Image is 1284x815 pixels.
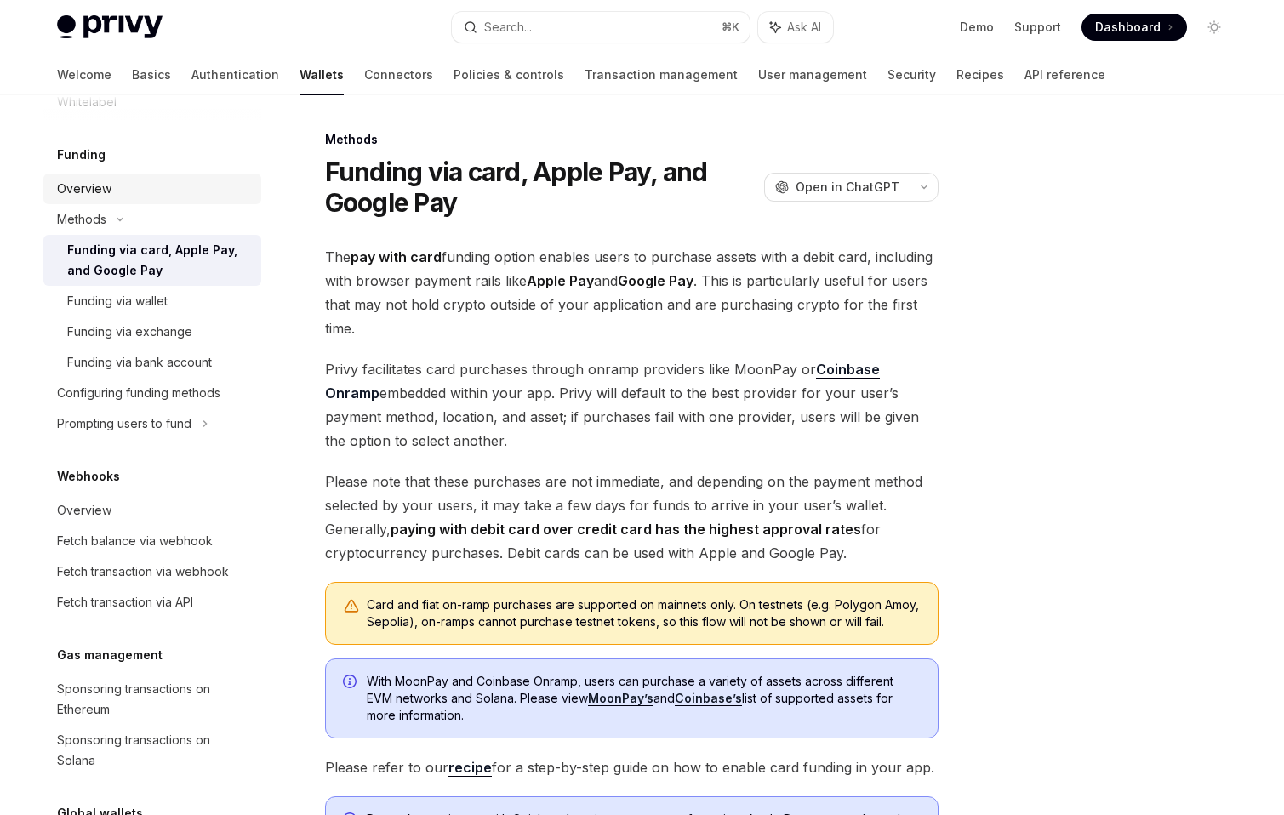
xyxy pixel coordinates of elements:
[325,755,939,779] span: Please refer to our for a step-by-step guide on how to enable card funding in your app.
[325,245,939,340] span: The funding option enables users to purchase assets with a debit card, including with browser pay...
[43,495,261,526] a: Overview
[454,54,564,95] a: Policies & controls
[484,17,532,37] div: Search...
[57,531,213,551] div: Fetch balance via webhook
[1014,19,1061,36] a: Support
[43,347,261,378] a: Funding via bank account
[325,157,757,218] h1: Funding via card, Apple Pay, and Google Pay
[527,272,594,289] strong: Apple Pay
[364,54,433,95] a: Connectors
[343,675,360,692] svg: Info
[43,587,261,618] a: Fetch transaction via API
[675,691,742,706] a: Coinbase’s
[57,145,106,165] h5: Funding
[57,383,220,403] div: Configuring funding methods
[57,592,193,613] div: Fetch transaction via API
[57,413,191,434] div: Prompting users to fund
[57,679,251,720] div: Sponsoring transactions on Ethereum
[325,131,939,148] div: Methods
[367,596,921,630] div: Card and fiat on-ramp purchases are supported on mainnets only. On testnets (e.g. Polygon Amoy, S...
[796,179,899,196] span: Open in ChatGPT
[956,54,1004,95] a: Recipes
[351,248,442,265] strong: pay with card
[43,674,261,725] a: Sponsoring transactions on Ethereum
[1095,19,1161,36] span: Dashboard
[960,19,994,36] a: Demo
[452,12,750,43] button: Search...⌘K
[43,526,261,556] a: Fetch balance via webhook
[57,15,163,39] img: light logo
[722,20,739,34] span: ⌘ K
[1081,14,1187,41] a: Dashboard
[300,54,344,95] a: Wallets
[43,378,261,408] a: Configuring funding methods
[787,19,821,36] span: Ask AI
[43,725,261,776] a: Sponsoring transactions on Solana
[391,521,861,538] strong: paying with debit card over credit card has the highest approval rates
[67,240,251,281] div: Funding via card, Apple Pay, and Google Pay
[67,322,192,342] div: Funding via exchange
[43,174,261,204] a: Overview
[43,286,261,316] a: Funding via wallet
[57,645,163,665] h5: Gas management
[325,357,939,453] span: Privy facilitates card purchases through onramp providers like MoonPay or embedded within your ap...
[57,561,229,582] div: Fetch transaction via webhook
[132,54,171,95] a: Basics
[57,466,120,487] h5: Webhooks
[57,54,111,95] a: Welcome
[758,12,833,43] button: Ask AI
[1201,14,1228,41] button: Toggle dark mode
[367,673,921,724] span: With MoonPay and Coinbase Onramp, users can purchase a variety of assets across different EVM net...
[57,179,111,199] div: Overview
[191,54,279,95] a: Authentication
[325,470,939,565] span: Please note that these purchases are not immediate, and depending on the payment method selected ...
[764,173,910,202] button: Open in ChatGPT
[57,500,111,521] div: Overview
[588,691,653,706] a: MoonPay’s
[1024,54,1105,95] a: API reference
[57,209,106,230] div: Methods
[585,54,738,95] a: Transaction management
[887,54,936,95] a: Security
[67,291,168,311] div: Funding via wallet
[43,316,261,347] a: Funding via exchange
[57,730,251,771] div: Sponsoring transactions on Solana
[343,598,360,615] svg: Warning
[67,352,212,373] div: Funding via bank account
[43,556,261,587] a: Fetch transaction via webhook
[758,54,867,95] a: User management
[448,759,492,777] a: recipe
[618,272,693,289] strong: Google Pay
[43,235,261,286] a: Funding via card, Apple Pay, and Google Pay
